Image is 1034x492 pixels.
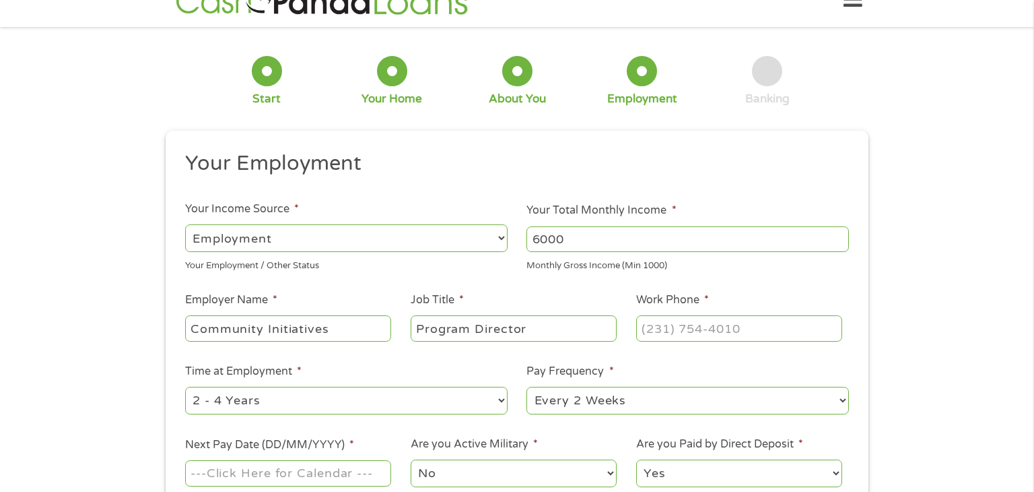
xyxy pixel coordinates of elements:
label: Work Phone [636,293,709,307]
label: Time at Employment [185,365,302,379]
label: Are you Active Military [411,437,538,452]
div: Employment [607,92,677,106]
div: Your Home [361,92,422,106]
div: Start [252,92,281,106]
label: Employer Name [185,293,277,307]
label: Next Pay Date (DD/MM/YYYY) [185,438,354,452]
label: Are you Paid by Direct Deposit [636,437,803,452]
label: Job Title [411,293,464,307]
label: Your Total Monthly Income [526,204,676,218]
div: Monthly Gross Income (Min 1000) [526,255,849,273]
input: Cashier [411,315,617,341]
div: Your Employment / Other Status [185,255,508,273]
h2: Your Employment [185,150,839,177]
div: About You [489,92,546,106]
input: 1800 [526,226,849,252]
label: Pay Frequency [526,365,613,379]
label: Your Income Source [185,202,299,216]
input: Walmart [185,315,391,341]
input: (231) 754-4010 [636,315,842,341]
div: Banking [745,92,790,106]
input: ---Click Here for Calendar --- [185,460,391,486]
